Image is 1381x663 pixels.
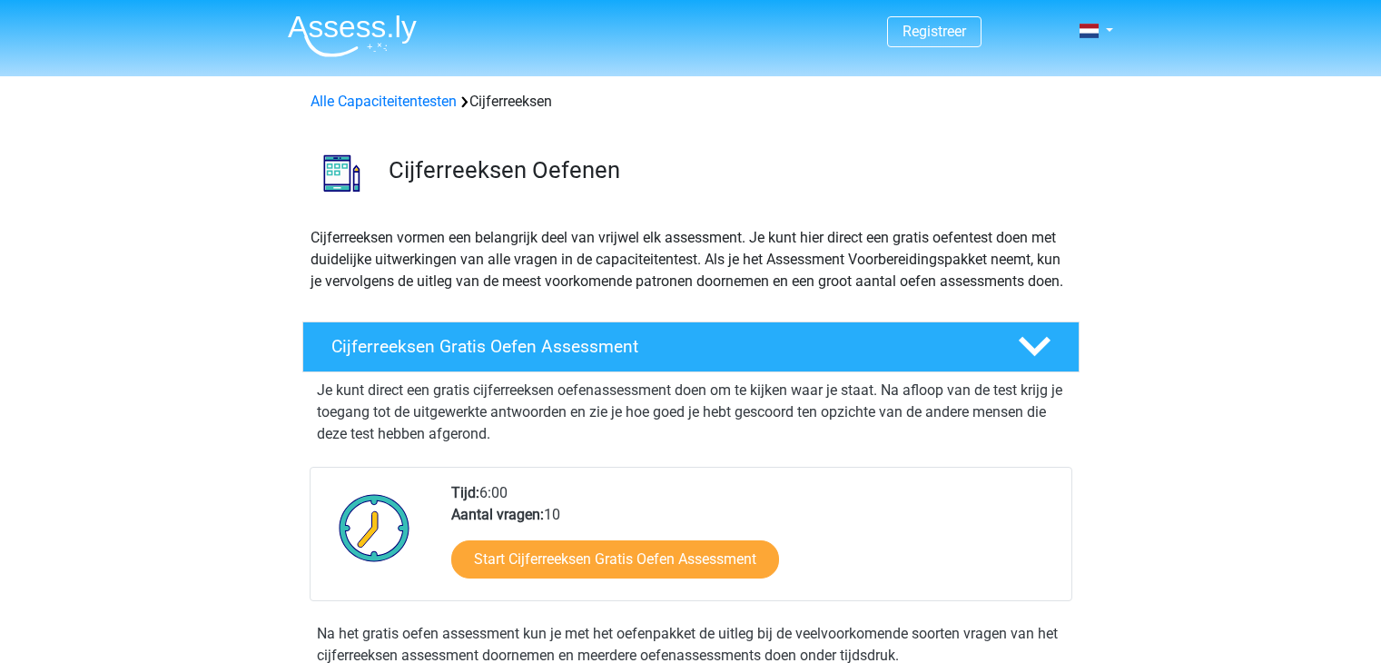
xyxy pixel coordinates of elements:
[329,482,420,573] img: Klok
[311,93,457,110] a: Alle Capaciteitentesten
[303,134,380,212] img: cijferreeksen
[438,482,1070,600] div: 6:00 10
[311,227,1071,292] p: Cijferreeksen vormen een belangrijk deel van vrijwel elk assessment. Je kunt hier direct een grat...
[303,91,1079,113] div: Cijferreeksen
[389,156,1065,184] h3: Cijferreeksen Oefenen
[317,380,1065,445] p: Je kunt direct een gratis cijferreeksen oefenassessment doen om te kijken waar je staat. Na afloo...
[331,336,989,357] h4: Cijferreeksen Gratis Oefen Assessment
[451,540,779,579] a: Start Cijferreeksen Gratis Oefen Assessment
[451,506,544,523] b: Aantal vragen:
[295,322,1087,372] a: Cijferreeksen Gratis Oefen Assessment
[903,23,966,40] a: Registreer
[288,15,417,57] img: Assessly
[451,484,479,501] b: Tijd:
